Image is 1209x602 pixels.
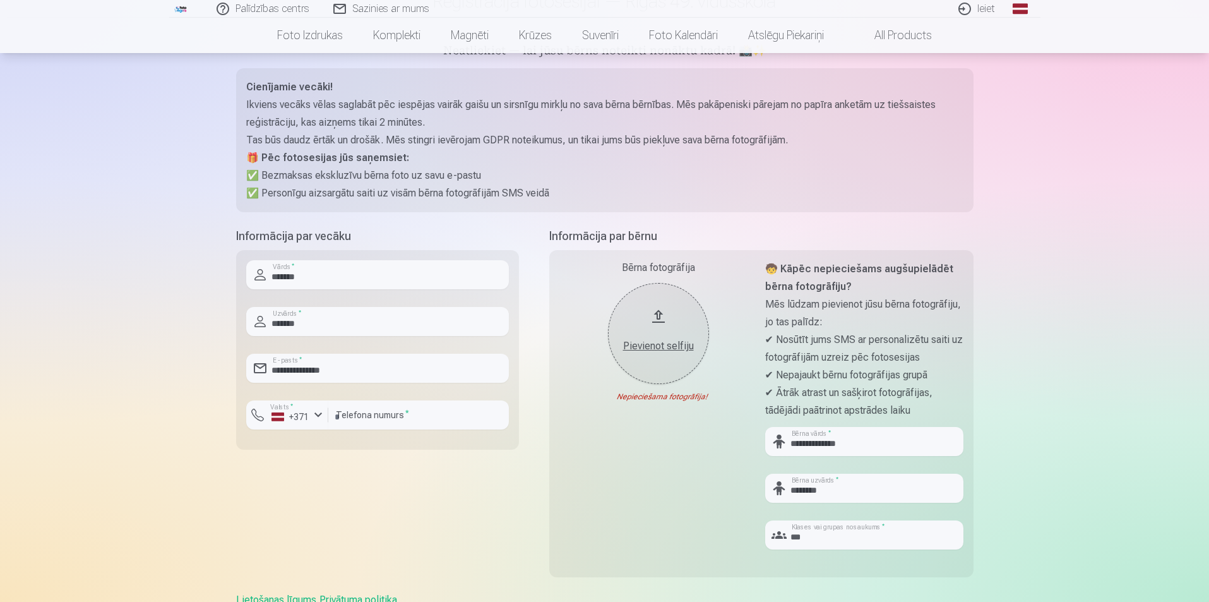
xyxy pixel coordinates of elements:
a: Komplekti [358,18,436,53]
a: Suvenīri [567,18,634,53]
button: Pievienot selfiju [608,283,709,384]
p: ✔ Nosūtīt jums SMS ar personalizētu saiti uz fotogrāfijām uzreiz pēc fotosesijas [765,331,963,366]
div: Pievienot selfiju [621,339,696,354]
div: Bērna fotogrāfija [559,260,758,275]
a: Krūzes [504,18,567,53]
strong: Cienījamie vecāki! [246,81,333,93]
a: All products [839,18,947,53]
p: ✔ Nepajaukt bērnu fotogrāfijas grupā [765,366,963,384]
div: Nepieciešama fotogrāfija! [559,392,758,402]
button: Valsts*+371 [246,400,328,430]
a: Foto kalendāri [634,18,733,53]
img: /fa1 [174,5,188,13]
label: Valsts [266,402,297,412]
h5: Informācija par bērnu [549,227,974,245]
p: ✅ Bezmaksas ekskluzīvu bērna foto uz savu e-pastu [246,167,963,184]
p: ✔ Ātrāk atrast un sašķirot fotogrāfijas, tādējādi paātrinot apstrādes laiku [765,384,963,419]
div: +371 [271,411,309,423]
p: Tas būs daudz ērtāk un drošāk. Mēs stingri ievērojam GDPR noteikumus, un tikai jums būs piekļuve ... [246,131,963,149]
p: ✅ Personīgu aizsargātu saiti uz visām bērna fotogrāfijām SMS veidā [246,184,963,202]
strong: 🧒 Kāpēc nepieciešams augšupielādēt bērna fotogrāfiju? [765,263,953,292]
h5: Informācija par vecāku [236,227,519,245]
a: Atslēgu piekariņi [733,18,839,53]
p: Mēs lūdzam pievienot jūsu bērna fotogrāfiju, jo tas palīdz: [765,296,963,331]
p: Ikviens vecāks vēlas saglabāt pēc iespējas vairāk gaišu un sirsnīgu mirkļu no sava bērna bērnības... [246,96,963,131]
a: Magnēti [436,18,504,53]
a: Foto izdrukas [262,18,358,53]
strong: 🎁 Pēc fotosesijas jūs saņemsiet: [246,152,409,164]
